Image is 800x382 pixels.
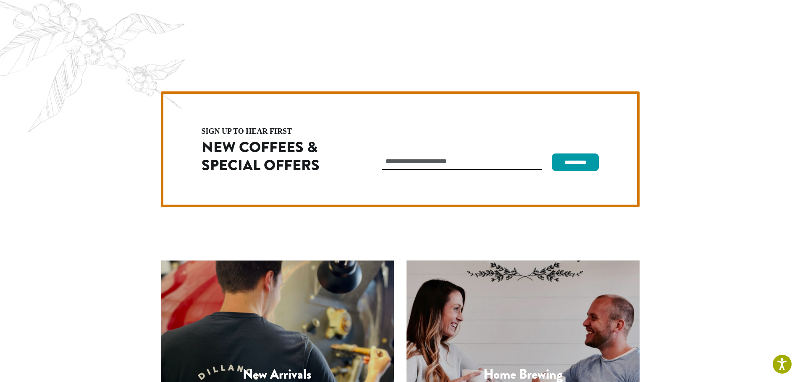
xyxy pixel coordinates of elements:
h2: New Coffees & Special Offers [202,138,346,174]
h4: sign up to hear first [202,127,346,135]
